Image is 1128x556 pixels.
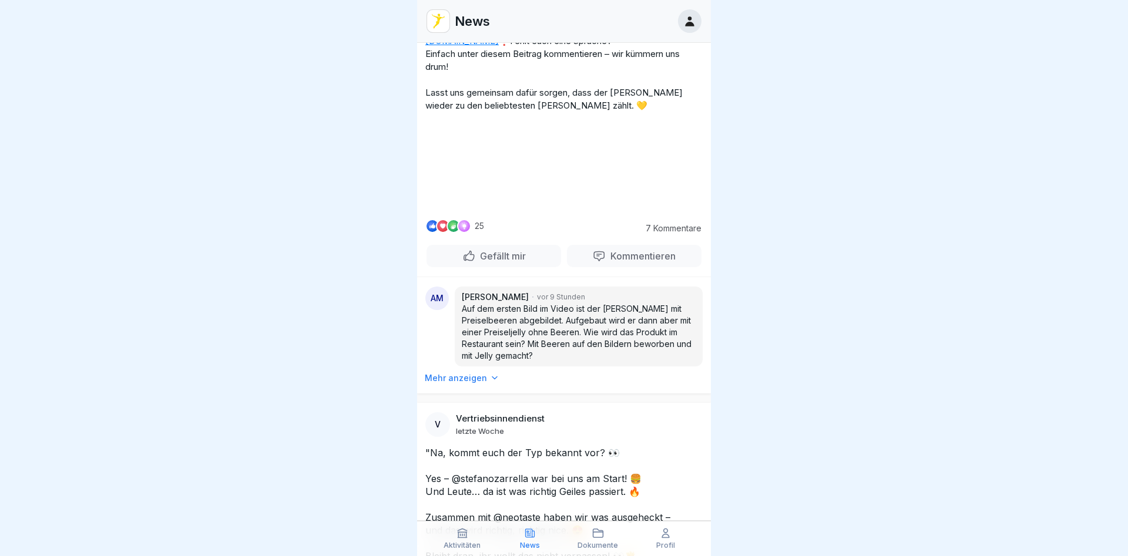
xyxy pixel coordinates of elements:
[425,287,449,310] div: AM
[462,303,696,362] p: Auf dem ersten Bild im Video ist der [PERSON_NAME] mit Preiselbeeren abgebildet. Aufgebaut wird e...
[637,224,701,233] p: 7 Kommentare
[520,541,540,550] p: News
[456,426,504,436] p: letzte Woche
[475,221,484,231] p: 25
[455,14,490,29] p: News
[578,541,618,550] p: Dokumente
[537,292,585,302] p: vor 9 Stunden
[427,10,449,32] img: vd4jgc378hxa8p7qw0fvrl7x.png
[425,412,450,437] div: V
[656,541,675,550] p: Profil
[425,372,487,384] p: Mehr anzeigen
[444,541,481,550] p: Aktivitäten
[456,413,545,424] p: Vertriebsinnendienst
[462,291,529,303] p: [PERSON_NAME]
[475,250,526,262] p: Gefällt mir
[606,250,676,262] p: Kommentieren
